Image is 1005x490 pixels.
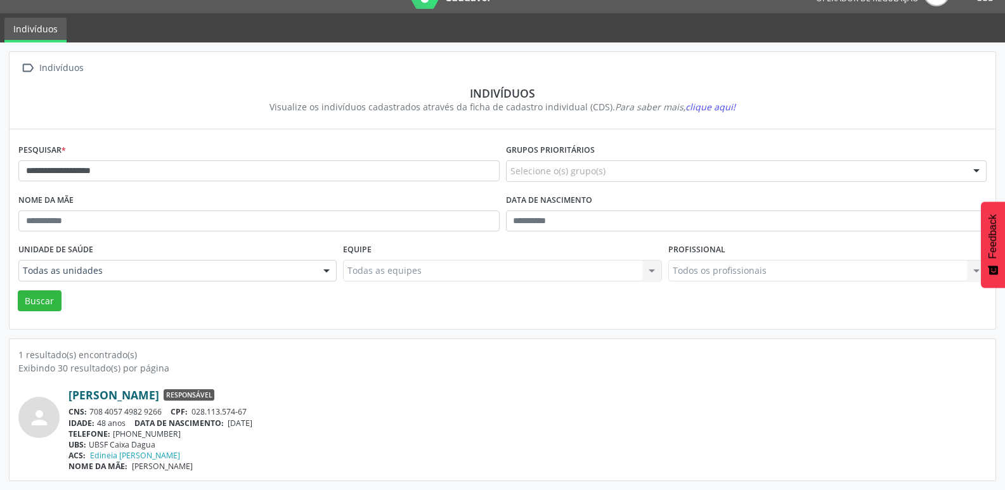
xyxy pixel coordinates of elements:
[191,406,247,417] span: 028.113.574-67
[68,418,94,429] span: IDADE:
[18,361,987,375] div: Exibindo 30 resultado(s) por página
[4,18,67,42] a: Indivíduos
[343,240,372,260] label: Equipe
[68,429,110,439] span: TELEFONE:
[90,450,180,461] a: Edineia [PERSON_NAME]
[987,214,999,259] span: Feedback
[132,461,193,472] span: [PERSON_NAME]
[68,450,86,461] span: ACS:
[506,191,592,210] label: Data de nascimento
[18,191,74,210] label: Nome da mãe
[510,164,606,177] span: Selecione o(s) grupo(s)
[228,418,252,429] span: [DATE]
[164,389,214,401] span: Responsável
[68,461,127,472] span: NOME DA MÃE:
[18,59,37,77] i: 
[18,290,62,312] button: Buscar
[981,202,1005,288] button: Feedback - Mostrar pesquisa
[27,100,978,113] div: Visualize os indivíduos cadastrados através da ficha de cadastro individual (CDS).
[615,101,736,113] i: Para saber mais,
[68,418,987,429] div: 48 anos
[37,59,86,77] div: Indivíduos
[68,429,987,439] div: [PHONE_NUMBER]
[668,240,725,260] label: Profissional
[18,240,93,260] label: Unidade de saúde
[68,406,987,417] div: 708 4057 4982 9266
[68,388,159,402] a: [PERSON_NAME]
[134,418,224,429] span: DATA DE NASCIMENTO:
[685,101,736,113] span: clique aqui!
[171,406,188,417] span: CPF:
[23,264,311,277] span: Todas as unidades
[68,439,86,450] span: UBS:
[68,439,987,450] div: UBSF Caixa Dagua
[18,59,86,77] a:  Indivíduos
[18,348,987,361] div: 1 resultado(s) encontrado(s)
[506,141,595,160] label: Grupos prioritários
[27,86,978,100] div: Indivíduos
[68,406,87,417] span: CNS:
[28,406,51,429] i: person
[18,141,66,160] label: Pesquisar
